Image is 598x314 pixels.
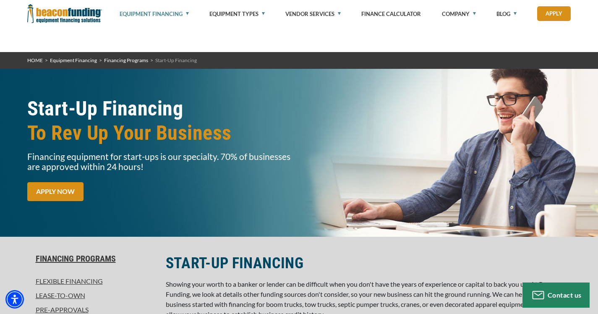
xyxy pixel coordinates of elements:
[166,254,571,273] h2: START-UP FINANCING
[104,57,148,63] a: Financing Programs
[27,182,84,201] a: APPLY NOW
[548,291,582,299] span: Contact us
[50,57,97,63] a: Equipment Financing
[27,276,156,286] a: Flexible Financing
[27,57,43,63] a: HOME
[5,290,24,309] div: Accessibility Menu
[537,6,571,21] a: Apply
[522,283,590,308] button: Contact us
[27,290,156,301] a: Lease-To-Own
[27,254,156,264] a: Financing Programs
[27,121,294,145] span: To Rev Up Your Business
[27,152,294,172] p: Financing equipment for start-ups is our specialty. 70% of businesses are approved within 24 hours!
[27,97,294,145] h1: Start-Up Financing
[155,57,197,63] span: Start-Up Financing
